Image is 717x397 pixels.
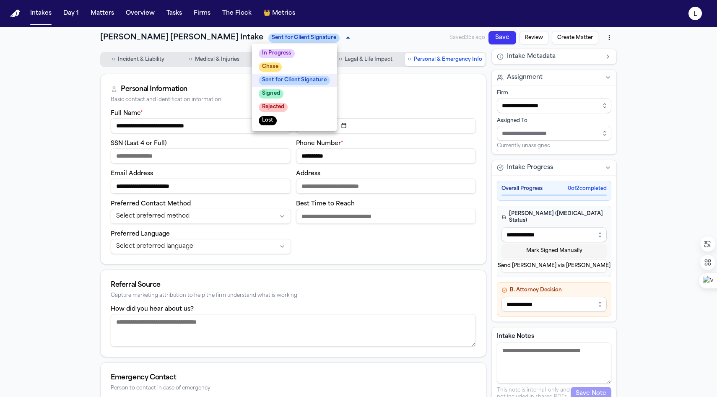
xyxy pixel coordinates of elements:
[259,116,277,125] span: Lost
[259,62,282,72] span: Chase
[259,49,295,58] span: In Progress
[259,76,330,85] span: Sent for Client Signature
[259,103,288,112] span: Rejected
[259,89,283,99] span: Signed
